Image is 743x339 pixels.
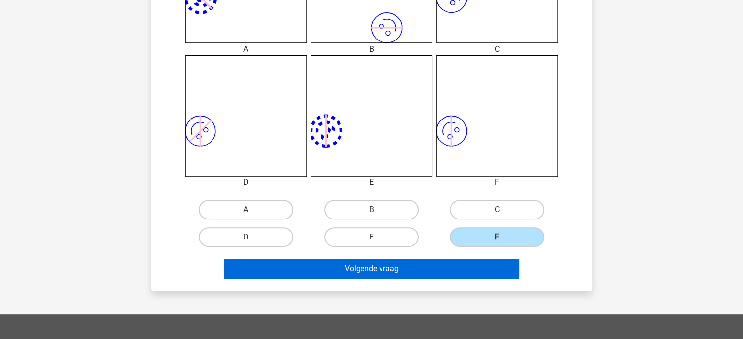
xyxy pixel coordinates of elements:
label: D [199,227,293,247]
label: E [324,227,419,247]
label: F [450,227,544,247]
div: F [429,177,565,188]
label: C [450,200,544,219]
label: A [199,200,293,219]
div: D [178,177,314,188]
button: Volgende vraag [224,259,519,279]
div: A [178,43,314,55]
div: B [303,43,440,55]
div: C [429,43,565,55]
div: E [303,177,440,188]
label: B [324,200,419,219]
